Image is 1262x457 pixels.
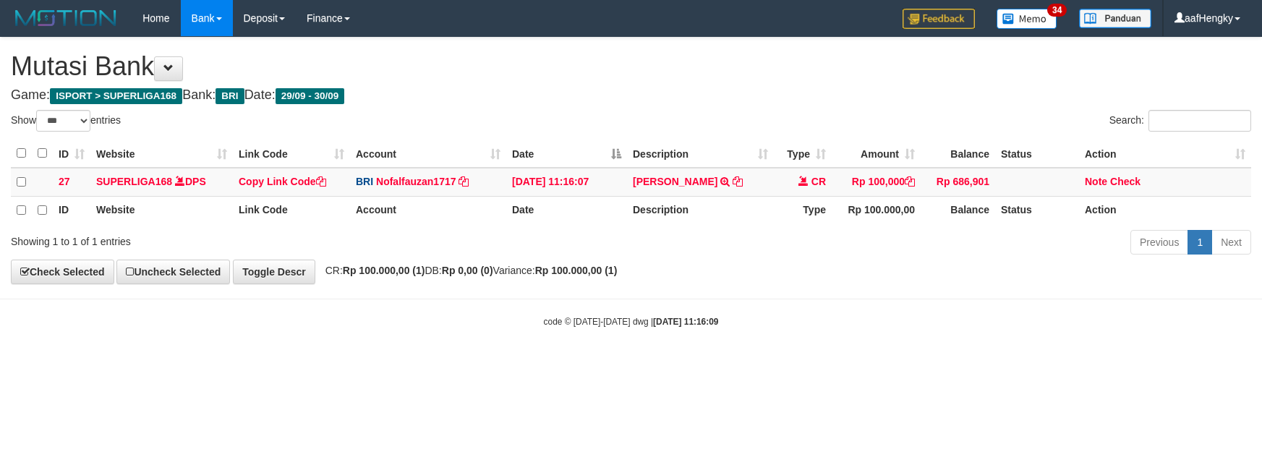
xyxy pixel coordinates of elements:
[633,176,717,187] a: [PERSON_NAME]
[11,88,1251,103] h4: Game: Bank: Date:
[11,52,1251,81] h1: Mutasi Bank
[506,196,627,224] th: Date
[116,260,230,284] a: Uncheck Selected
[239,176,326,187] a: Copy Link Code
[233,140,350,168] th: Link Code: activate to sort column ascending
[1130,230,1188,255] a: Previous
[11,260,114,284] a: Check Selected
[442,265,493,276] strong: Rp 0,00 (0)
[921,196,995,224] th: Balance
[350,196,506,224] th: Account
[1188,230,1212,255] a: 1
[921,140,995,168] th: Balance
[350,140,506,168] th: Account: activate to sort column ascending
[774,196,832,224] th: Type
[506,140,627,168] th: Date: activate to sort column descending
[343,265,425,276] strong: Rp 100.000,00 (1)
[11,228,515,249] div: Showing 1 to 1 of 1 entries
[811,176,826,187] span: CR
[376,176,456,187] a: Nofalfauzan1717
[1109,110,1251,132] label: Search:
[921,168,995,197] td: Rp 686,901
[11,110,121,132] label: Show entries
[1079,196,1251,224] th: Action
[233,196,350,224] th: Link Code
[774,140,832,168] th: Type: activate to sort column ascending
[1110,176,1141,187] a: Check
[832,168,921,197] td: Rp 100,000
[733,176,743,187] a: Copy GILANG SAPUTRA to clipboard
[459,176,469,187] a: Copy Nofalfauzan1717 to clipboard
[276,88,345,104] span: 29/09 - 30/09
[1211,230,1251,255] a: Next
[1047,4,1067,17] span: 34
[1079,9,1151,28] img: panduan.png
[997,9,1057,29] img: Button%20Memo.svg
[1079,140,1251,168] th: Action: activate to sort column ascending
[53,140,90,168] th: ID: activate to sort column ascending
[233,260,315,284] a: Toggle Descr
[90,140,233,168] th: Website: activate to sort column ascending
[653,317,718,327] strong: [DATE] 11:16:09
[627,196,774,224] th: Description
[506,168,627,197] td: [DATE] 11:16:07
[903,9,975,29] img: Feedback.jpg
[50,88,182,104] span: ISPORT > SUPERLIGA168
[11,7,121,29] img: MOTION_logo.png
[995,140,1079,168] th: Status
[535,265,618,276] strong: Rp 100.000,00 (1)
[832,196,921,224] th: Rp 100.000,00
[995,196,1079,224] th: Status
[1085,176,1107,187] a: Note
[832,140,921,168] th: Amount: activate to sort column ascending
[216,88,244,104] span: BRI
[53,196,90,224] th: ID
[318,265,618,276] span: CR: DB: Variance:
[905,176,915,187] a: Copy Rp 100,000 to clipboard
[90,196,233,224] th: Website
[59,176,70,187] span: 27
[90,168,233,197] td: DPS
[96,176,172,187] a: SUPERLIGA168
[627,140,774,168] th: Description: activate to sort column ascending
[544,317,719,327] small: code © [DATE]-[DATE] dwg |
[36,110,90,132] select: Showentries
[356,176,373,187] span: BRI
[1148,110,1251,132] input: Search:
